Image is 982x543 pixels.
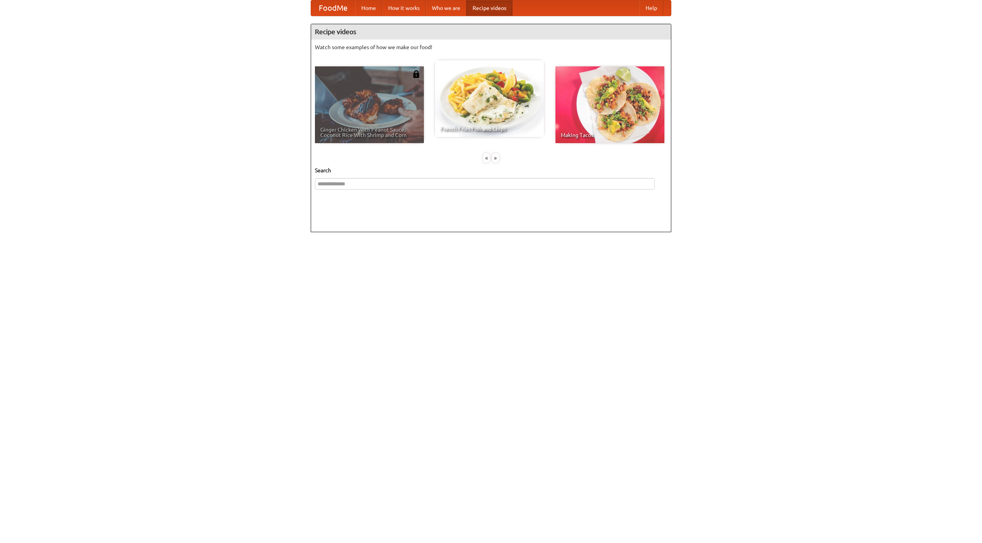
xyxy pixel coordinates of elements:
a: French Fries Fish and Chips [435,60,544,137]
span: Making Tacos [561,132,659,138]
a: How it works [382,0,426,16]
a: Help [639,0,663,16]
h5: Search [315,167,667,174]
span: French Fries Fish and Chips [440,126,539,132]
div: » [492,153,499,163]
a: Recipe videos [466,0,512,16]
a: Making Tacos [555,66,664,143]
h4: Recipe videos [311,24,671,40]
p: Watch some examples of how we make our food! [315,43,667,51]
img: 483408.png [412,70,420,78]
a: Home [355,0,382,16]
a: FoodMe [311,0,355,16]
div: « [483,153,490,163]
a: Who we are [426,0,466,16]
